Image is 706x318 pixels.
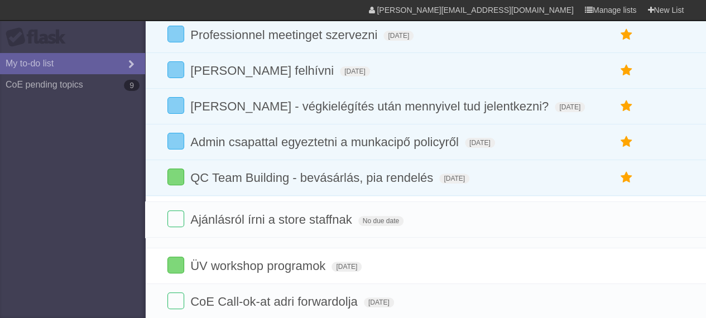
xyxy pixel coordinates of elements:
[555,102,585,112] span: [DATE]
[616,61,637,80] label: Star task
[124,80,140,91] b: 9
[167,26,184,42] label: Done
[616,168,637,187] label: Star task
[167,133,184,150] label: Done
[190,171,436,185] span: QC Team Building - bevásárlás, pia rendelés
[616,26,637,44] label: Star task
[465,138,495,148] span: [DATE]
[167,210,184,227] label: Done
[439,174,469,184] span: [DATE]
[190,259,328,273] span: ÜV workshop programok
[364,297,394,307] span: [DATE]
[190,64,337,78] span: [PERSON_NAME] felhívni
[167,168,184,185] label: Done
[190,213,354,227] span: Ajánlásról írni a store staffnak
[167,257,184,273] label: Done
[167,97,184,114] label: Done
[616,133,637,151] label: Star task
[190,295,361,309] span: CoE Call-ok-at adri forwardolja
[6,27,73,47] div: Flask
[383,31,414,41] span: [DATE]
[167,61,184,78] label: Done
[190,99,551,113] span: [PERSON_NAME] - végkielégítés után mennyivel tud jelentkezni?
[190,135,462,149] span: Admin csapattal egyeztetni a munkacipő policyről
[616,97,637,115] label: Star task
[167,292,184,309] label: Done
[190,28,380,42] span: Professionnel meetinget szervezni
[358,216,404,226] span: No due date
[332,262,362,272] span: [DATE]
[340,66,370,76] span: [DATE]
